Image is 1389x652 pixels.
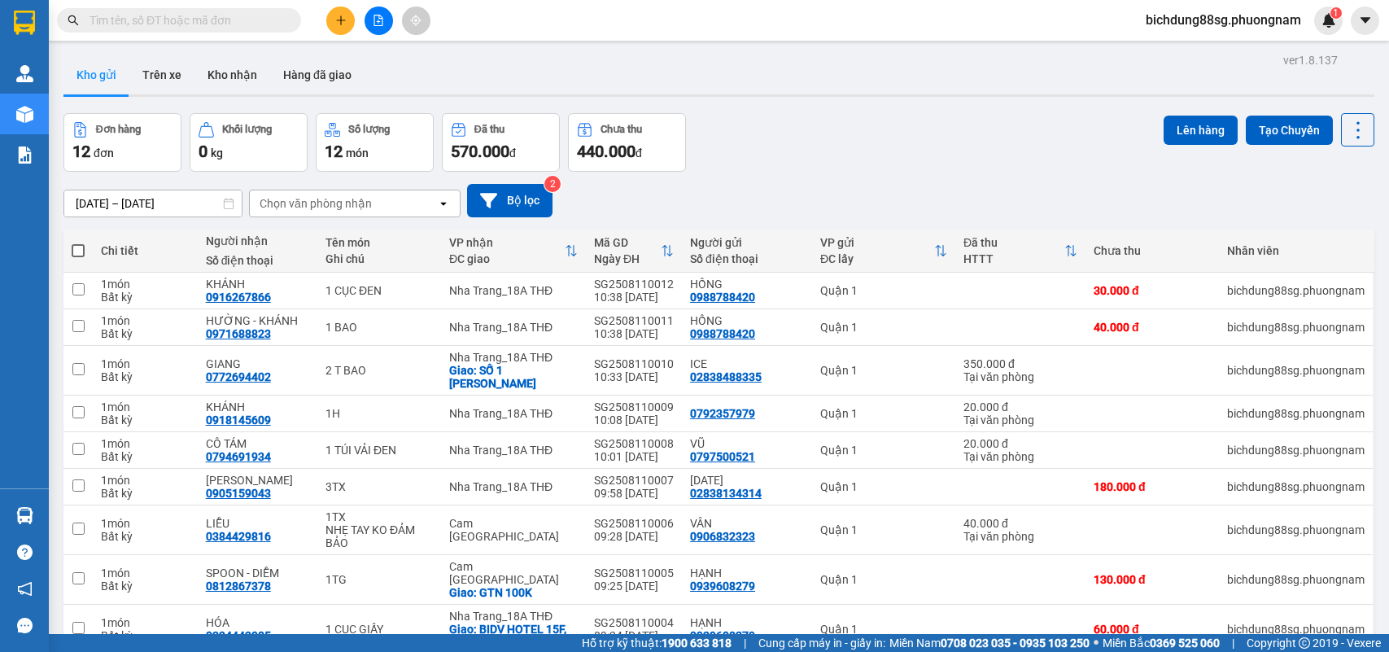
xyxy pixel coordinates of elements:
[449,407,578,420] div: Nha Trang_18A THĐ
[1103,634,1220,652] span: Miền Bắc
[467,184,553,217] button: Bộ lọc
[449,610,578,623] div: Nha Trang_18A THĐ
[449,351,578,364] div: Nha Trang_18A THĐ
[963,400,1077,414] div: 20.000 đ
[206,487,271,500] div: 0905159043
[690,314,804,327] div: HỒNG
[206,278,309,291] div: KHÁNH
[690,252,804,265] div: Số điện thoại
[594,357,674,370] div: SG2508110010
[206,517,309,530] div: LIỄU
[601,124,642,135] div: Chưa thu
[690,357,804,370] div: ICE
[1094,284,1211,297] div: 30.000 đ
[206,370,271,383] div: 0772694402
[101,450,190,463] div: Bất kỳ
[90,11,282,29] input: Tìm tên, số ĐT hoặc mã đơn
[1227,321,1365,334] div: bichdung88sg.phuongnam
[690,437,804,450] div: VŨ
[568,113,686,172] button: Chưa thu440.000đ
[1227,623,1365,636] div: bichdung88sg.phuongnam
[594,474,674,487] div: SG2508110007
[325,284,433,297] div: 1 CỤC ĐEN
[222,124,272,135] div: Khối lượng
[373,15,384,26] span: file-add
[690,517,804,530] div: VÂN
[325,321,433,334] div: 1 BAO
[1299,637,1310,649] span: copyright
[101,487,190,500] div: Bất kỳ
[449,364,578,390] div: Giao: SỐ 1 TRẦN HƯNG ĐẠO
[101,327,190,340] div: Bất kỳ
[577,142,636,161] span: 440.000
[594,252,661,265] div: Ngày ĐH
[449,236,565,249] div: VP nhận
[963,357,1077,370] div: 350.000 đ
[636,147,642,160] span: đ
[820,523,947,536] div: Quận 1
[206,629,271,642] div: 0334443085
[206,357,309,370] div: GIANG
[206,254,309,267] div: Số điện thoại
[812,230,955,273] th: Toggle SortBy
[129,55,194,94] button: Trên xe
[1150,637,1220,650] strong: 0369 525 060
[758,634,885,652] span: Cung cấp máy in - giấy in:
[16,106,33,123] img: warehouse-icon
[820,573,947,586] div: Quận 1
[1283,51,1338,69] div: ver 1.8.137
[594,437,674,450] div: SG2508110008
[325,364,433,377] div: 2 T BAO
[325,573,433,586] div: 1TG
[1133,10,1314,30] span: bichdung88sg.phuongnam
[1227,523,1365,536] div: bichdung88sg.phuongnam
[690,616,804,629] div: HẠNH
[101,370,190,383] div: Bất kỳ
[101,437,190,450] div: 1 món
[348,124,390,135] div: Số lượng
[963,414,1077,427] div: Tại văn phòng
[509,147,516,160] span: đ
[1227,480,1365,493] div: bichdung88sg.phuongnam
[101,314,190,327] div: 1 món
[63,113,181,172] button: Đơn hàng12đơn
[211,147,223,160] span: kg
[16,507,33,524] img: warehouse-icon
[101,629,190,642] div: Bất kỳ
[206,291,271,304] div: 0916267866
[326,7,355,35] button: plus
[437,197,450,210] svg: open
[335,15,347,26] span: plus
[594,629,674,642] div: 09:24 [DATE]
[94,147,114,160] span: đơn
[101,474,190,487] div: 1 món
[72,142,90,161] span: 12
[744,634,746,652] span: |
[101,567,190,580] div: 1 món
[690,530,755,543] div: 0906832323
[206,400,309,414] div: KHÁNH
[101,616,190,629] div: 1 món
[449,444,578,457] div: Nha Trang_18A THĐ
[594,487,674,500] div: 09:58 [DATE]
[594,580,674,593] div: 09:25 [DATE]
[449,560,578,586] div: Cam [GEOGRAPHIC_DATA]
[820,480,947,493] div: Quận 1
[1094,321,1211,334] div: 40.000 đ
[449,480,578,493] div: Nha Trang_18A THĐ
[1227,407,1365,420] div: bichdung88sg.phuongnam
[963,530,1077,543] div: Tại văn phòng
[1227,364,1365,377] div: bichdung88sg.phuongnam
[582,634,732,652] span: Hỗ trợ kỹ thuật:
[325,444,433,457] div: 1 TÚI VẢI ĐEN
[325,523,433,549] div: NHẸ TAY KO ĐẢM BẢO
[365,7,393,35] button: file-add
[594,327,674,340] div: 10:38 [DATE]
[325,510,433,523] div: 1TX
[410,15,422,26] span: aim
[544,176,561,192] sup: 2
[594,314,674,327] div: SG2508110011
[1358,13,1373,28] span: caret-down
[68,15,79,26] span: search
[1232,634,1234,652] span: |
